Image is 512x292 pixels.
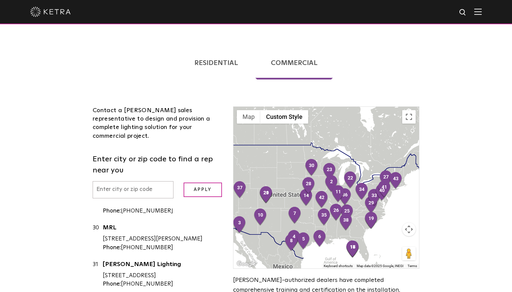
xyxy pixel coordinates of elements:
[377,180,391,198] div: 41
[315,191,329,209] div: 42
[296,232,311,250] div: 5
[93,260,103,289] div: 31
[474,8,482,15] img: Hamburger%20Nav.svg
[329,203,343,222] div: 26
[389,172,403,190] div: 43
[233,181,247,199] div: 37
[305,159,319,177] div: 30
[355,183,369,201] div: 34
[237,110,260,124] button: Show street map
[179,46,254,79] a: Residential
[322,163,337,181] div: 23
[402,110,416,124] button: Toggle fullscreen view
[331,185,345,203] div: 11
[255,46,333,79] a: Commercial
[402,247,416,260] button: Drag Pegman onto the map to open Street View
[343,171,357,189] div: 22
[103,244,223,252] div: [PHONE_NUMBER]
[459,8,467,17] img: search icon
[103,281,121,287] strong: Phone:
[103,261,223,270] a: [PERSON_NAME] Lighting
[408,264,417,268] a: Terms (opens in new tab)
[235,260,257,268] a: Open this area in Google Maps (opens a new window)
[30,7,71,17] img: ketra-logo-2019-white
[339,213,353,231] div: 38
[93,181,173,198] input: Enter city or zip code
[364,212,378,230] div: 19
[103,280,223,289] div: [PHONE_NUMBER]
[284,234,298,252] div: 8
[103,225,223,233] a: MRL
[346,240,360,258] div: 18
[103,207,223,216] div: [PHONE_NUMBER]
[301,177,316,195] div: 28
[299,189,313,207] div: 14
[288,206,302,225] div: 7
[317,208,331,226] div: 35
[103,245,121,251] strong: Phone:
[253,208,267,226] div: 10
[93,224,103,252] div: 30
[93,106,223,140] div: Contact a [PERSON_NAME] sales representative to design and provision a complete lighting solution...
[259,186,273,204] div: 21
[103,235,223,244] div: [STREET_ADDRESS][PERSON_NAME]
[93,154,223,176] label: Enter city or zip code to find a rep near you
[103,208,121,214] strong: Phone:
[287,230,301,248] div: 4
[375,184,389,202] div: 40
[357,264,404,268] span: Map data ©2025 Google, INEGI
[324,175,339,193] div: 2
[235,260,257,268] img: Google
[402,223,416,236] button: Map camera controls
[364,196,378,214] div: 29
[313,230,327,248] div: 6
[367,189,381,207] div: 33
[324,264,353,268] button: Keyboard shortcuts
[184,183,222,197] input: Apply
[379,170,393,188] div: 27
[260,110,308,124] button: Custom Style
[232,216,247,234] div: 3
[103,271,223,280] div: [STREET_ADDRESS]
